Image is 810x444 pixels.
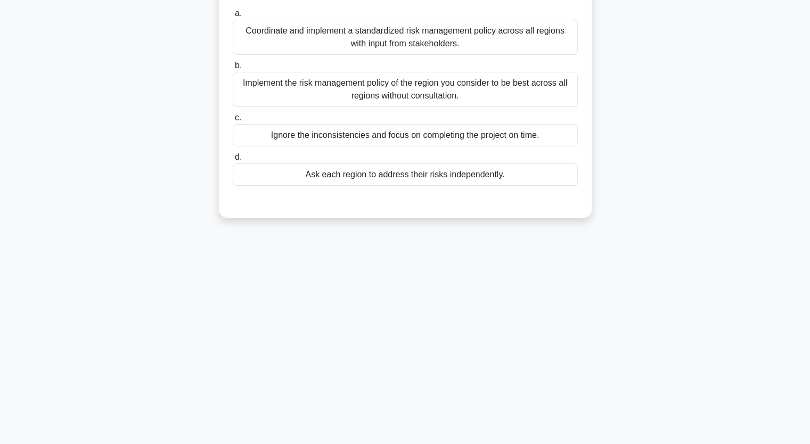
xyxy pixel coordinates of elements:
div: Ignore the inconsistencies and focus on completing the project on time. [233,124,578,146]
span: d. [235,152,242,161]
span: a. [235,9,242,18]
div: Ask each region to address their risks independently. [233,163,578,186]
span: c. [235,113,241,122]
div: Coordinate and implement a standardized risk management policy across all regions with input from... [233,20,578,55]
div: Implement the risk management policy of the region you consider to be best across all regions wit... [233,72,578,107]
span: b. [235,61,242,70]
